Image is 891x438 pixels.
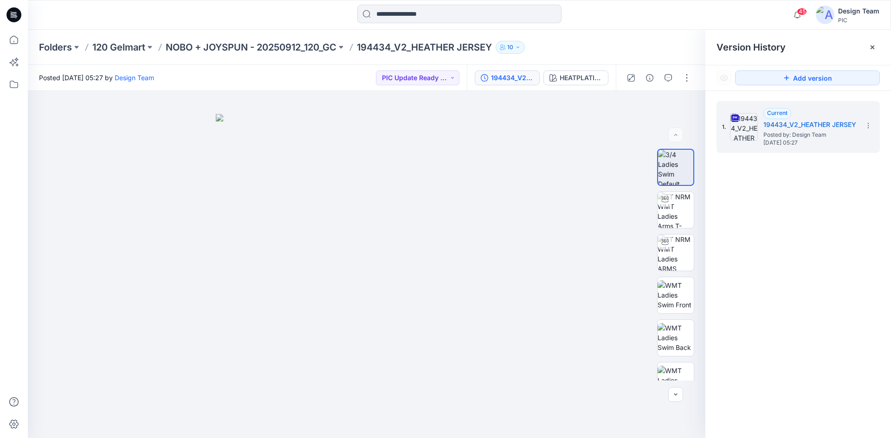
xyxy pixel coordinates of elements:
button: Show Hidden Versions [717,70,731,85]
a: 120 Gelmart [92,41,145,54]
div: 194434_V2_HEATHER JERSEY [491,73,534,83]
img: WMT Ladies Swim Front [658,280,694,310]
img: WMT Ladies Swim Left [658,366,694,395]
span: [DATE] 05:27 [763,140,856,146]
img: TT NRM WMT Ladies Arms T-POSE [658,192,694,228]
span: Posted [DATE] 05:27 by [39,73,154,83]
div: HEATPLATINUM SILVER HEATHER [560,73,602,83]
span: Posted by: Design Team [763,130,856,140]
button: 10 [496,41,525,54]
span: 45 [797,8,807,15]
img: 194434_V2_HEATHER JERSEY [730,113,758,141]
h5: 194434_V2_HEATHER JERSEY [763,119,856,130]
p: 194434_V2_HEATHER JERSEY [357,41,492,54]
img: TT NRM WMT Ladies ARMS DOWN [658,235,694,271]
p: 10 [507,42,513,52]
img: WMT Ladies Swim Back [658,323,694,352]
a: Design Team [115,74,154,82]
span: Current [767,109,788,116]
div: PIC [838,17,879,24]
button: 194434_V2_HEATHER JERSEY [475,70,540,85]
button: Details [642,70,657,85]
button: HEATPLATINUM SILVER HEATHER [543,70,608,85]
div: Design Team [838,6,879,17]
img: avatar [816,6,834,24]
img: 3/4 Ladies Swim Default [658,150,693,185]
button: Close [869,44,876,51]
span: 1. [722,123,726,131]
a: NOBO + JOYSPUN - 20250912_120_GC [166,41,336,54]
button: Add version [735,70,880,85]
span: Version History [717,42,786,53]
a: Folders [39,41,72,54]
